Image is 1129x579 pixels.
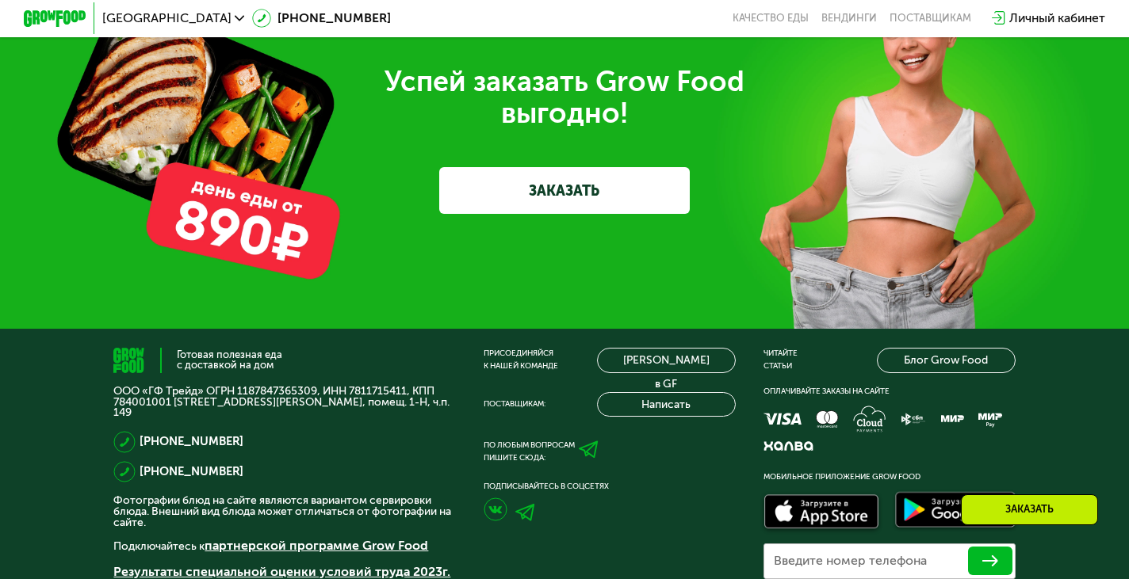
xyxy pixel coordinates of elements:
[484,481,735,493] div: Подписывайтесь в соцсетях
[733,12,809,25] a: Качество еды
[774,557,927,566] label: Введите номер телефона
[597,348,736,373] a: [PERSON_NAME] в GF
[484,398,545,411] div: Поставщикам:
[821,12,877,25] a: Вендинги
[113,536,455,555] p: Подключайтесь к
[252,9,391,28] a: [PHONE_NUMBER]
[177,350,282,371] div: Готовая полезная еда с доставкой на дом
[484,440,575,465] div: По любым вопросам пишите сюда:
[764,386,1015,398] div: Оплачивайте заказы на сайте
[877,348,1016,373] a: Блог Grow Food
[140,463,243,482] a: [PHONE_NUMBER]
[891,489,1020,534] img: Доступно в Google Play
[439,167,690,214] a: ЗАКАЗАТЬ
[1009,9,1105,28] div: Личный кабинет
[764,471,1015,484] div: Мобильное приложение Grow Food
[125,67,1004,129] div: Успей заказать Grow Food выгодно!
[140,432,243,451] a: [PHONE_NUMBER]
[205,538,428,553] a: партнерской программе Grow Food
[113,564,450,579] a: Результаты специальной оценки условий труда 2023г.
[113,386,455,419] p: ООО «ГФ Трейд» ОГРН 1187847365309, ИНН 7811715411, КПП 784001001 [STREET_ADDRESS][PERSON_NAME], п...
[484,348,558,373] div: Присоединяйся к нашей команде
[764,348,798,373] div: Читайте статьи
[961,494,1098,525] div: Заказать
[597,392,736,417] button: Написать
[890,12,971,25] div: поставщикам
[102,12,232,25] span: [GEOGRAPHIC_DATA]
[113,495,455,528] p: Фотографии блюд на сайте являются вариантом сервировки блюда. Внешний вид блюда может отличаться ...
